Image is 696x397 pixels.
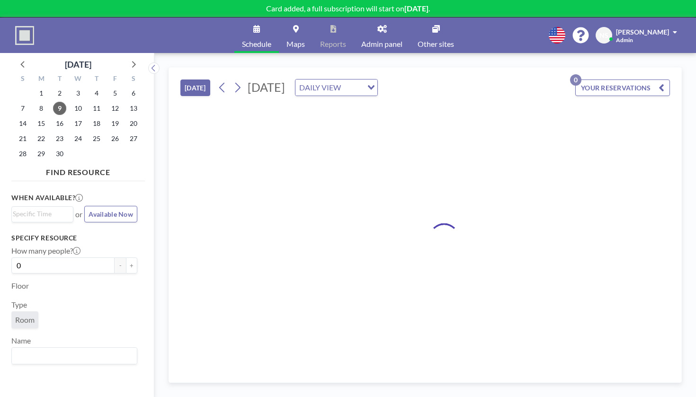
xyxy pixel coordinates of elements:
[234,18,279,53] a: Schedule
[418,40,454,48] span: Other sites
[71,87,85,100] span: Wednesday, September 3, 2025
[180,79,210,96] button: [DATE]
[51,73,69,86] div: T
[248,80,285,94] span: [DATE]
[16,132,29,145] span: Sunday, September 21, 2025
[108,102,122,115] span: Friday, September 12, 2025
[11,281,29,291] label: Floor
[11,336,31,345] label: Name
[53,102,66,115] span: Tuesday, September 9, 2025
[13,350,132,362] input: Search for option
[53,117,66,130] span: Tuesday, September 16, 2025
[71,117,85,130] span: Wednesday, September 17, 2025
[286,40,305,48] span: Maps
[575,79,670,96] button: YOUR RESERVATIONS0
[570,74,581,86] p: 0
[15,315,35,325] span: Room
[12,207,73,221] div: Search for option
[90,117,103,130] span: Thursday, September 18, 2025
[361,40,402,48] span: Admin panel
[616,36,633,44] span: Admin
[84,206,137,222] button: Available Now
[14,73,32,86] div: S
[16,117,29,130] span: Sunday, September 14, 2025
[90,132,103,145] span: Thursday, September 25, 2025
[71,132,85,145] span: Wednesday, September 24, 2025
[35,87,48,100] span: Monday, September 1, 2025
[71,102,85,115] span: Wednesday, September 10, 2025
[35,102,48,115] span: Monday, September 8, 2025
[35,147,48,160] span: Monday, September 29, 2025
[35,117,48,130] span: Monday, September 15, 2025
[320,40,346,48] span: Reports
[11,234,137,242] h3: Specify resource
[242,40,271,48] span: Schedule
[108,87,122,100] span: Friday, September 5, 2025
[69,73,88,86] div: W
[279,18,312,53] a: Maps
[15,26,34,45] img: organization-logo
[616,28,669,36] span: [PERSON_NAME]
[124,73,143,86] div: S
[127,87,140,100] span: Saturday, September 6, 2025
[410,18,462,53] a: Other sites
[53,132,66,145] span: Tuesday, September 23, 2025
[297,81,343,94] span: DAILY VIEW
[65,58,91,71] div: [DATE]
[127,117,140,130] span: Saturday, September 20, 2025
[16,147,29,160] span: Sunday, September 28, 2025
[13,209,68,219] input: Search for option
[11,246,80,256] label: How many people?
[87,73,106,86] div: T
[354,18,410,53] a: Admin panel
[12,348,137,364] div: Search for option
[90,87,103,100] span: Thursday, September 4, 2025
[90,102,103,115] span: Thursday, September 11, 2025
[53,87,66,100] span: Tuesday, September 2, 2025
[32,73,51,86] div: M
[16,102,29,115] span: Sunday, September 7, 2025
[115,257,126,273] button: -
[295,79,377,96] div: Search for option
[344,81,362,94] input: Search for option
[404,4,428,13] b: [DATE]
[75,210,82,219] span: or
[108,132,122,145] span: Friday, September 26, 2025
[127,132,140,145] span: Saturday, September 27, 2025
[89,210,133,218] span: Available Now
[11,300,27,309] label: Type
[312,18,354,53] a: Reports
[35,132,48,145] span: Monday, September 22, 2025
[126,257,137,273] button: +
[106,73,124,86] div: F
[53,147,66,160] span: Tuesday, September 30, 2025
[127,102,140,115] span: Saturday, September 13, 2025
[599,31,608,40] span: NS
[11,164,145,177] h4: FIND RESOURCE
[108,117,122,130] span: Friday, September 19, 2025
